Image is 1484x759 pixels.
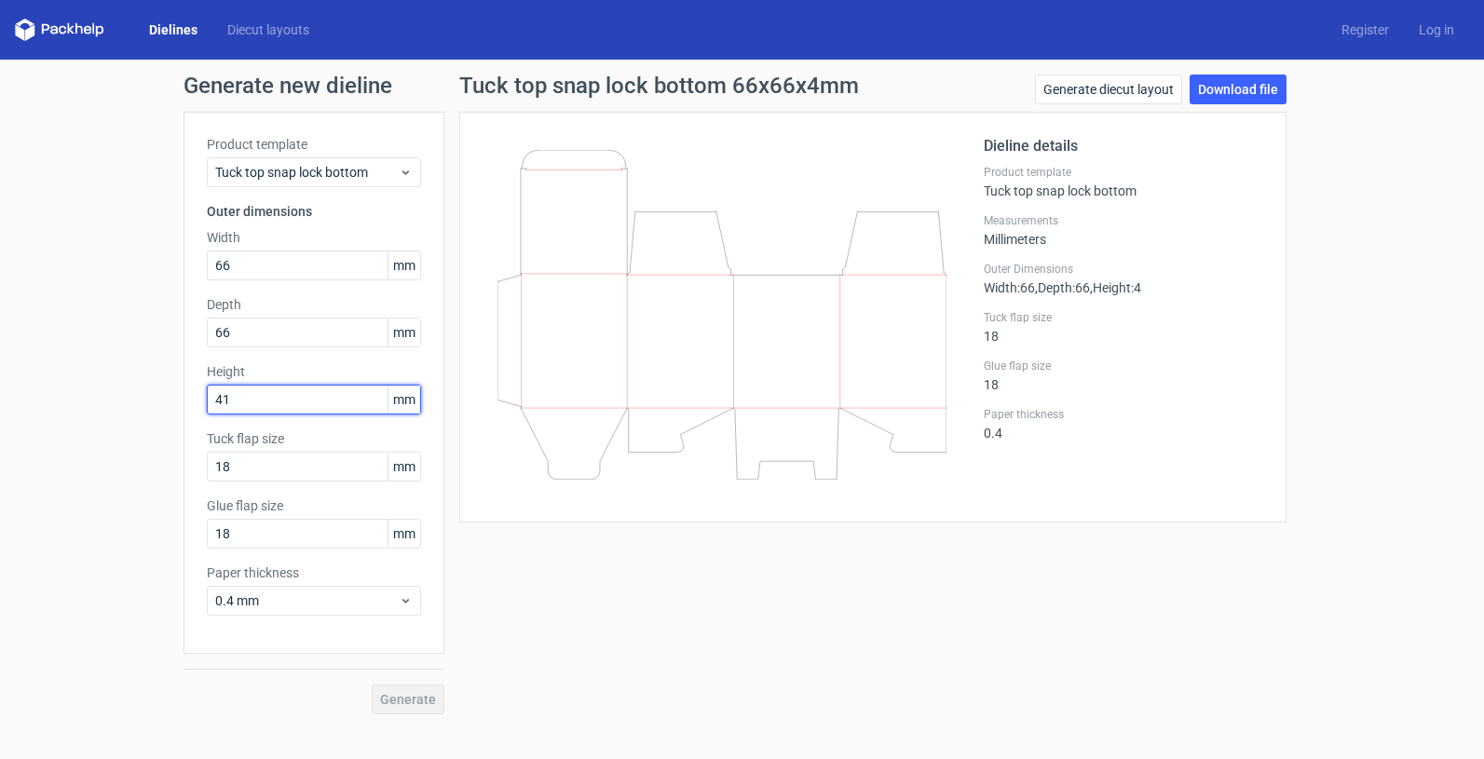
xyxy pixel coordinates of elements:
[1190,75,1287,104] a: Download file
[984,213,1263,228] label: Measurements
[984,135,1263,157] h2: Dieline details
[184,75,1301,97] h1: Generate new dieline
[207,563,421,582] label: Paper thickness
[134,20,212,39] a: Dielines
[1327,20,1404,39] a: Register
[984,213,1263,247] div: Millimeters
[1035,280,1090,295] span: , Depth : 66
[1404,20,1469,39] a: Log in
[984,262,1263,277] label: Outer Dimensions
[984,359,1263,373] label: Glue flap size
[984,165,1263,198] div: Tuck top snap lock bottom
[388,251,420,279] span: mm
[212,20,324,39] a: Diecut layouts
[388,453,420,481] span: mm
[207,362,421,381] label: Height
[207,295,421,314] label: Depth
[207,202,421,221] h3: Outer dimensions
[207,228,421,247] label: Width
[984,310,1263,344] div: 18
[1035,75,1182,104] a: Generate diecut layout
[207,496,421,515] label: Glue flap size
[388,319,420,346] span: mm
[1090,280,1141,295] span: , Height : 4
[388,386,420,413] span: mm
[459,75,859,97] h1: Tuck top snap lock bottom 66x66x4mm
[388,520,420,548] span: mm
[984,280,1035,295] span: Width : 66
[984,165,1263,180] label: Product template
[984,407,1263,440] div: 0.4
[215,591,399,610] span: 0.4 mm
[207,135,421,154] label: Product template
[984,310,1263,325] label: Tuck flap size
[984,407,1263,422] label: Paper thickness
[984,359,1263,392] div: 18
[215,163,399,182] span: Tuck top snap lock bottom
[207,429,421,448] label: Tuck flap size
